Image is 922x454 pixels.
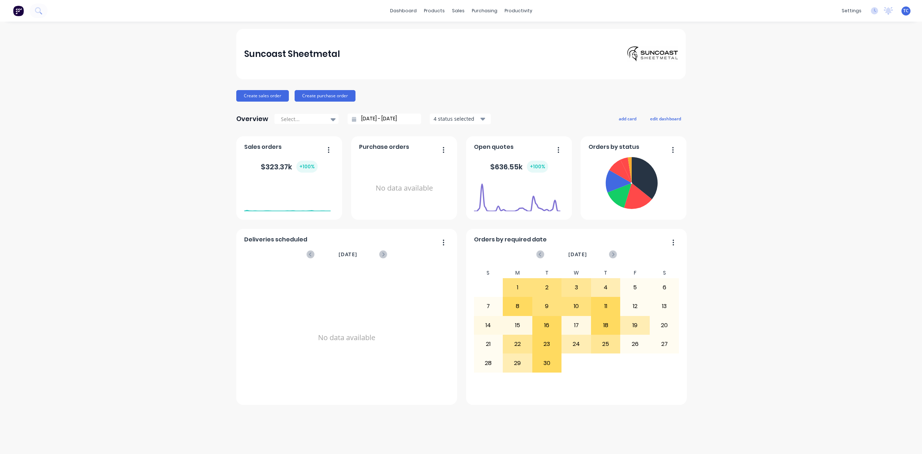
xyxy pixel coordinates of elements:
[650,297,679,315] div: 13
[244,143,282,151] span: Sales orders
[533,335,561,353] div: 23
[650,316,679,334] div: 20
[448,5,468,16] div: sales
[591,335,620,353] div: 25
[588,143,639,151] span: Orders by status
[591,268,621,278] div: T
[13,5,24,16] img: Factory
[533,354,561,372] div: 30
[562,279,591,297] div: 3
[434,115,479,123] div: 4 status selected
[296,161,318,173] div: + 100 %
[236,112,268,126] div: Overview
[503,297,532,315] div: 8
[359,154,449,222] div: No data available
[503,268,532,278] div: M
[244,268,449,408] div: No data available
[614,114,641,123] button: add card
[295,90,355,102] button: Create purchase order
[339,250,357,258] span: [DATE]
[562,316,591,334] div: 17
[503,354,532,372] div: 29
[474,335,503,353] div: 21
[591,316,620,334] div: 18
[621,279,649,297] div: 5
[621,335,649,353] div: 26
[561,268,591,278] div: W
[474,354,503,372] div: 28
[532,268,562,278] div: T
[503,279,532,297] div: 1
[244,47,340,61] div: Suncoast Sheetmetal
[474,143,514,151] span: Open quotes
[591,297,620,315] div: 11
[650,335,679,353] div: 27
[420,5,448,16] div: products
[591,279,620,297] div: 4
[490,161,548,173] div: $ 636.55k
[620,268,650,278] div: F
[468,5,501,16] div: purchasing
[562,297,591,315] div: 10
[430,113,491,124] button: 4 status selected
[474,316,503,334] div: 14
[621,297,649,315] div: 12
[650,268,679,278] div: S
[501,5,536,16] div: productivity
[533,279,561,297] div: 2
[533,297,561,315] div: 9
[645,114,686,123] button: edit dashboard
[386,5,420,16] a: dashboard
[533,316,561,334] div: 16
[627,46,678,62] img: Suncoast Sheetmetal
[503,335,532,353] div: 22
[903,8,909,14] span: TC
[621,316,649,334] div: 19
[359,143,409,151] span: Purchase orders
[527,161,548,173] div: + 100 %
[650,279,679,297] div: 6
[236,90,289,102] button: Create sales order
[474,268,503,278] div: S
[838,5,865,16] div: settings
[568,250,587,258] span: [DATE]
[562,335,591,353] div: 24
[503,316,532,334] div: 15
[474,297,503,315] div: 7
[261,161,318,173] div: $ 323.37k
